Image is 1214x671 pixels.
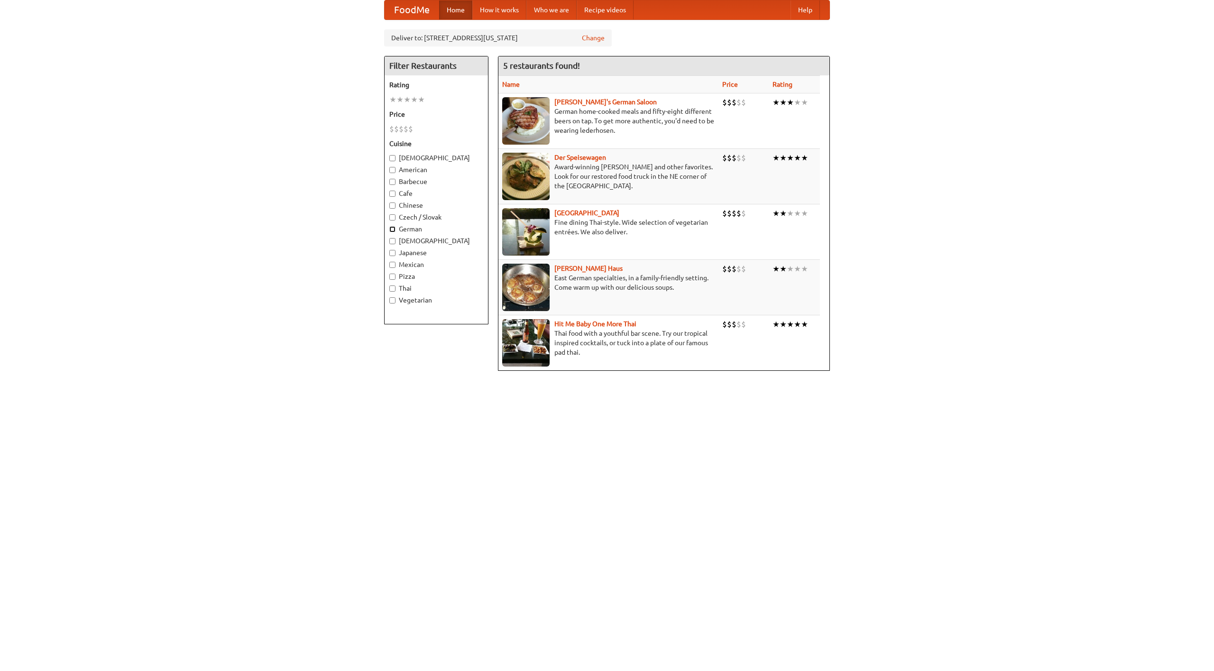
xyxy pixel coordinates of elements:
a: [PERSON_NAME]'s German Saloon [554,98,657,106]
p: East German specialties, in a family-friendly setting. Come warm up with our delicious soups. [502,273,715,292]
a: Home [439,0,472,19]
div: Deliver to: [STREET_ADDRESS][US_STATE] [384,29,612,46]
p: Award-winning [PERSON_NAME] and other favorites. Look for our restored food truck in the NE corne... [502,162,715,191]
li: ★ [773,208,780,219]
li: $ [727,319,732,330]
li: $ [404,124,408,134]
input: Japanese [389,250,395,256]
input: Czech / Slovak [389,214,395,221]
li: ★ [773,153,780,163]
h5: Cuisine [389,139,483,148]
p: German home-cooked meals and fifty-eight different beers on tap. To get more authentic, you'd nee... [502,107,715,135]
li: ★ [794,264,801,274]
li: $ [736,153,741,163]
li: ★ [787,264,794,274]
li: ★ [801,319,808,330]
img: esthers.jpg [502,97,550,145]
ng-pluralize: 5 restaurants found! [503,61,580,70]
li: ★ [794,97,801,108]
a: Who we are [526,0,577,19]
li: $ [732,208,736,219]
label: [DEMOGRAPHIC_DATA] [389,236,483,246]
li: $ [736,264,741,274]
a: Der Speisewagen [554,154,606,161]
img: speisewagen.jpg [502,153,550,200]
img: satay.jpg [502,208,550,256]
li: ★ [780,153,787,163]
li: $ [741,264,746,274]
li: $ [727,208,732,219]
input: Pizza [389,274,395,280]
li: $ [722,208,727,219]
label: Pizza [389,272,483,281]
li: ★ [780,97,787,108]
li: $ [741,97,746,108]
label: Czech / Slovak [389,212,483,222]
li: ★ [773,319,780,330]
label: German [389,224,483,234]
label: Barbecue [389,177,483,186]
a: [GEOGRAPHIC_DATA] [554,209,619,217]
li: ★ [801,97,808,108]
img: babythai.jpg [502,319,550,367]
input: Thai [389,285,395,292]
li: ★ [389,94,396,105]
label: Japanese [389,248,483,257]
a: Price [722,81,738,88]
a: [PERSON_NAME] Haus [554,265,623,272]
p: Thai food with a youthful bar scene. Try our tropical inspired cocktails, or tuck into a plate of... [502,329,715,357]
li: $ [727,264,732,274]
li: $ [732,153,736,163]
h4: Filter Restaurants [385,56,488,75]
label: [DEMOGRAPHIC_DATA] [389,153,483,163]
li: $ [727,153,732,163]
li: $ [389,124,394,134]
p: Fine dining Thai-style. Wide selection of vegetarian entrées. We also deliver. [502,218,715,237]
a: Recipe videos [577,0,634,19]
li: ★ [801,264,808,274]
li: $ [732,97,736,108]
label: American [389,165,483,175]
li: ★ [780,319,787,330]
li: $ [722,153,727,163]
li: $ [399,124,404,134]
li: ★ [418,94,425,105]
li: $ [736,319,741,330]
input: Mexican [389,262,395,268]
li: ★ [404,94,411,105]
input: [DEMOGRAPHIC_DATA] [389,155,395,161]
li: $ [736,208,741,219]
li: ★ [787,208,794,219]
li: ★ [787,97,794,108]
input: Barbecue [389,179,395,185]
input: German [389,226,395,232]
input: American [389,167,395,173]
li: ★ [801,208,808,219]
li: $ [722,319,727,330]
li: ★ [396,94,404,105]
li: $ [732,264,736,274]
input: Cafe [389,191,395,197]
li: ★ [794,319,801,330]
a: Help [791,0,820,19]
label: Mexican [389,260,483,269]
label: Thai [389,284,483,293]
li: ★ [801,153,808,163]
input: Vegetarian [389,297,395,303]
li: ★ [787,153,794,163]
h5: Price [389,110,483,119]
a: Change [582,33,605,43]
label: Cafe [389,189,483,198]
li: $ [741,153,746,163]
a: How it works [472,0,526,19]
li: ★ [794,153,801,163]
li: ★ [773,97,780,108]
a: FoodMe [385,0,439,19]
label: Vegetarian [389,295,483,305]
li: ★ [780,264,787,274]
li: $ [722,97,727,108]
a: Hit Me Baby One More Thai [554,320,636,328]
